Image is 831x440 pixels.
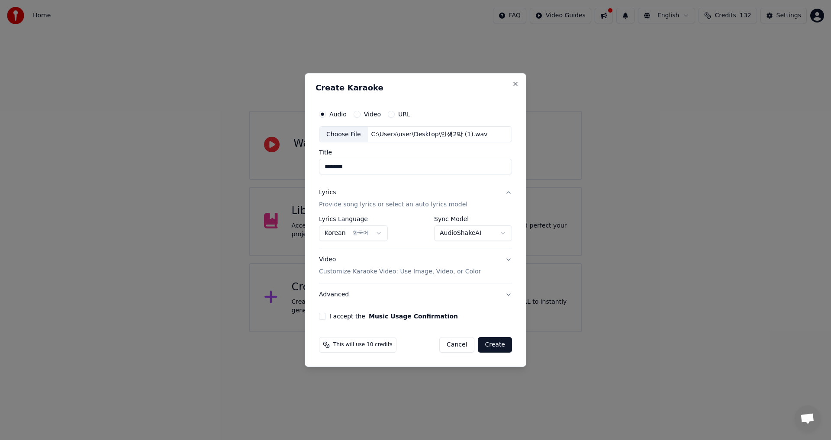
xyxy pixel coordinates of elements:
[329,313,458,319] label: I accept the
[319,150,512,156] label: Title
[329,111,347,117] label: Audio
[319,256,481,276] div: Video
[434,216,512,222] label: Sync Model
[316,84,515,92] h2: Create Karaoke
[364,111,381,117] label: Video
[319,267,481,276] p: Customize Karaoke Video: Use Image, Video, or Color
[319,216,388,222] label: Lyrics Language
[319,127,368,142] div: Choose File
[398,111,410,117] label: URL
[333,341,393,348] span: This will use 10 credits
[319,201,467,209] p: Provide song lyrics or select an auto lyrics model
[439,337,474,353] button: Cancel
[319,249,512,283] button: VideoCustomize Karaoke Video: Use Image, Video, or Color
[319,283,512,306] button: Advanced
[369,313,458,319] button: I accept the
[319,189,336,197] div: Lyrics
[319,216,512,248] div: LyricsProvide song lyrics or select an auto lyrics model
[319,182,512,216] button: LyricsProvide song lyrics or select an auto lyrics model
[478,337,512,353] button: Create
[368,130,491,139] div: C:\Users\user\Desktop\인생2막 (1).wav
